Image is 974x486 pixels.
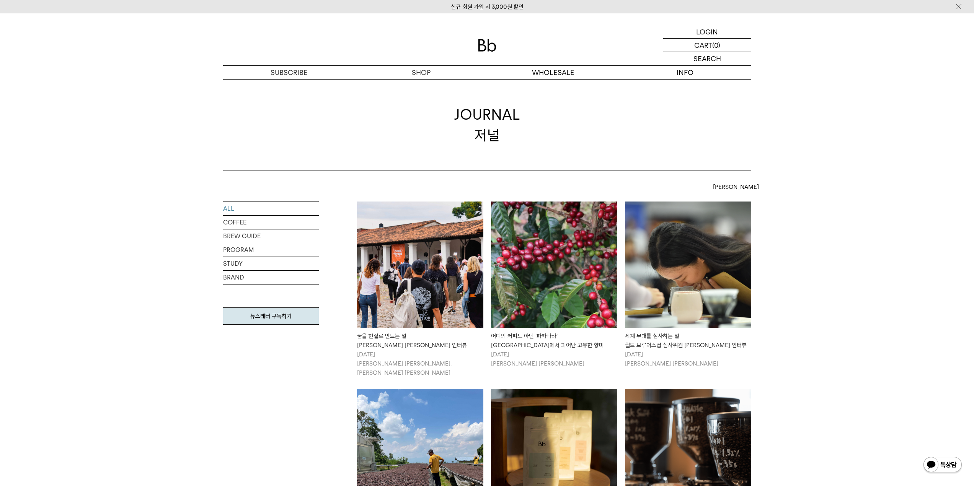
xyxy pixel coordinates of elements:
[223,202,319,215] a: ALL
[357,332,483,350] div: 꿈을 현실로 만드는 일 [PERSON_NAME] [PERSON_NAME] 인터뷰
[713,182,759,192] span: [PERSON_NAME]
[663,39,751,52] a: CART (0)
[223,307,319,325] a: 뉴스레터 구독하기
[487,66,619,79] p: WHOLESALE
[223,229,319,243] a: BREW GUIDE
[625,350,751,368] p: [DATE] [PERSON_NAME] [PERSON_NAME]
[694,39,712,52] p: CART
[478,39,496,52] img: 로고
[223,271,319,284] a: BRAND
[923,456,963,475] img: 카카오톡 채널 1:1 채팅 버튼
[663,25,751,39] a: LOGIN
[454,104,520,145] div: JOURNAL 저널
[693,52,721,65] p: SEARCH
[357,202,483,328] img: 꿈을 현실로 만드는 일빈보야지 탁승희 대표 인터뷰
[223,66,355,79] a: SUBSCRIBE
[491,202,617,328] img: 어디의 커피도 아닌 '파카마라'엘살바도르에서 피어난 고유한 향미
[625,202,751,328] img: 세계 무대를 심사하는 일월드 브루어스컵 심사위원 크리스티 인터뷰
[223,216,319,229] a: COFFEE
[696,25,718,38] p: LOGIN
[357,202,483,377] a: 꿈을 현실로 만드는 일빈보야지 탁승희 대표 인터뷰 꿈을 현실로 만드는 일[PERSON_NAME] [PERSON_NAME] 인터뷰 [DATE][PERSON_NAME] [PERS...
[619,66,751,79] p: INFO
[712,39,720,52] p: (0)
[491,350,617,368] p: [DATE] [PERSON_NAME] [PERSON_NAME]
[223,243,319,257] a: PROGRAM
[625,332,751,350] div: 세계 무대를 심사하는 일 월드 브루어스컵 심사위원 [PERSON_NAME] 인터뷰
[491,332,617,350] div: 어디의 커피도 아닌 '파카마라' [GEOGRAPHIC_DATA]에서 피어난 고유한 향미
[625,202,751,368] a: 세계 무대를 심사하는 일월드 브루어스컵 심사위원 크리스티 인터뷰 세계 무대를 심사하는 일월드 브루어스컵 심사위원 [PERSON_NAME] 인터뷰 [DATE][PERSON_NA...
[223,257,319,270] a: STUDY
[357,350,483,377] p: [DATE] [PERSON_NAME] [PERSON_NAME], [PERSON_NAME] [PERSON_NAME]
[355,66,487,79] a: SHOP
[491,202,617,368] a: 어디의 커피도 아닌 '파카마라'엘살바도르에서 피어난 고유한 향미 어디의 커피도 아닌 '파카마라'[GEOGRAPHIC_DATA]에서 피어난 고유한 향미 [DATE][PERSON...
[451,3,524,10] a: 신규 회원 가입 시 3,000원 할인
